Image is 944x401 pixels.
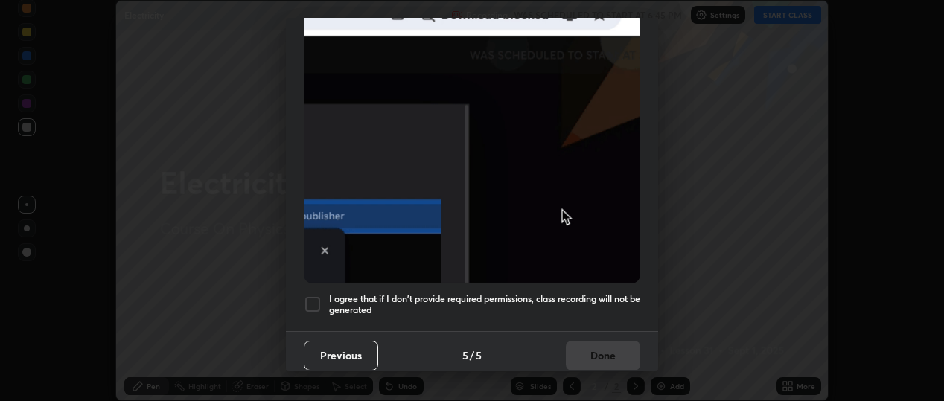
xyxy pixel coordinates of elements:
h4: 5 [476,347,482,363]
h4: / [470,347,474,363]
h4: 5 [462,347,468,363]
button: Previous [304,341,378,370]
h5: I agree that if I don't provide required permissions, class recording will not be generated [329,293,640,316]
